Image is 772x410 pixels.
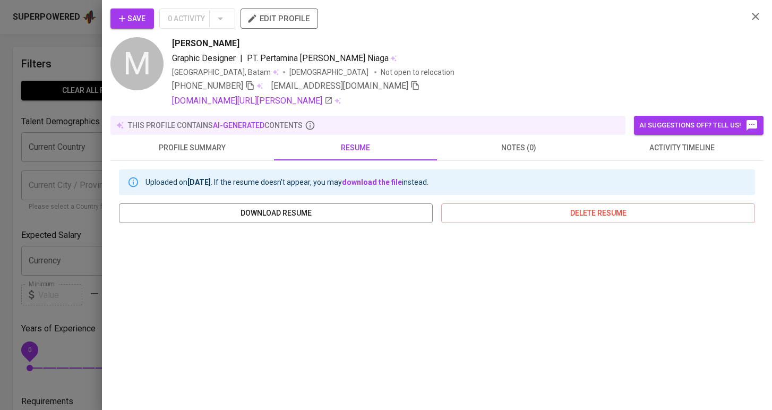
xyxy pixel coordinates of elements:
[128,120,303,131] p: this profile contains contents
[119,12,145,25] span: Save
[145,173,428,192] div: Uploaded on . If the resume doesn't appear, you may instead.
[381,67,454,78] p: Not open to relocation
[280,141,431,155] span: resume
[187,178,211,186] b: [DATE]
[172,53,236,63] span: Graphic Designer
[240,52,243,65] span: |
[289,67,370,78] span: [DEMOGRAPHIC_DATA]
[172,67,279,78] div: [GEOGRAPHIC_DATA], Batam
[607,141,758,155] span: activity timeline
[241,8,318,29] button: edit profile
[110,8,154,29] button: Save
[172,37,239,50] span: [PERSON_NAME]
[634,116,764,135] button: AI suggestions off? Tell us!
[172,95,333,107] a: [DOMAIN_NAME][URL][PERSON_NAME]
[342,178,402,186] a: download the file
[247,53,389,63] span: PT. Pertamina [PERSON_NAME] Niaga
[172,81,243,91] span: [PHONE_NUMBER]
[241,14,318,22] a: edit profile
[213,121,264,130] span: AI-generated
[271,81,408,91] span: [EMAIL_ADDRESS][DOMAIN_NAME]
[450,207,747,220] span: delete resume
[441,203,755,223] button: delete resume
[127,207,424,220] span: download resume
[119,203,433,223] button: download resume
[249,12,310,25] span: edit profile
[443,141,594,155] span: notes (0)
[110,37,164,90] div: M
[117,141,268,155] span: profile summary
[639,119,758,132] span: AI suggestions off? Tell us!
